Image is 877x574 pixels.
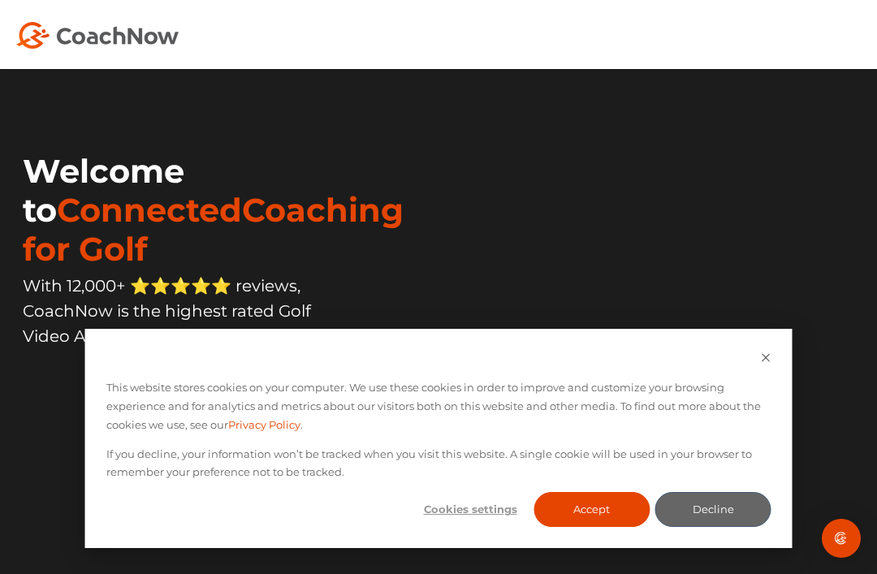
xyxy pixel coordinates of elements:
[534,492,650,527] button: Accept
[23,276,311,346] span: With 12,000+ ⭐️⭐️⭐️⭐️⭐️ reviews, CoachNow is the highest rated Golf Video Analysis App in the world.
[106,378,771,434] p: This website stores cookies on your computer. We use these cookies in order to improve and custom...
[822,519,861,558] div: Open Intercom Messenger
[106,445,771,482] p: If you decline, your information won’t be tracked when you visit this website. A single cookie wi...
[23,190,404,269] span: ConnectedCoaching for Golf
[228,416,300,434] a: Privacy Policy
[655,492,771,527] button: Decline
[23,152,428,269] h1: Welcome to
[761,350,771,369] button: Dismiss cookie banner
[16,22,179,49] img: Coach Now
[85,329,793,548] div: Cookie banner
[413,492,529,527] button: Cookies settings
